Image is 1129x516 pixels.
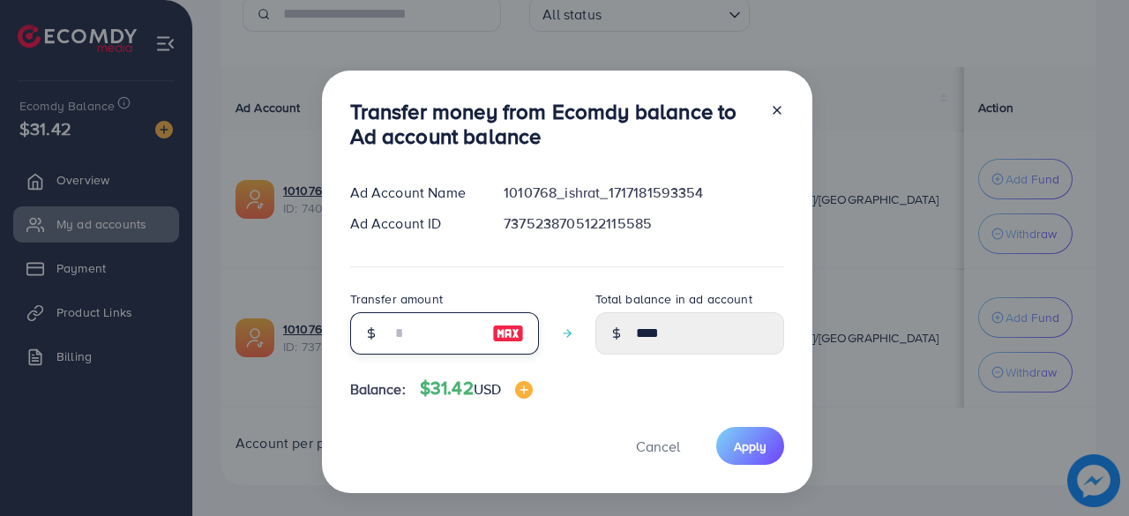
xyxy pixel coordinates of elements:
[595,290,752,308] label: Total balance in ad account
[490,183,797,203] div: 1010768_ishrat_1717181593354
[614,427,702,465] button: Cancel
[350,99,756,150] h3: Transfer money from Ecomdy balance to Ad account balance
[336,213,490,234] div: Ad Account ID
[336,183,490,203] div: Ad Account Name
[350,290,443,308] label: Transfer amount
[474,379,501,399] span: USD
[515,381,533,399] img: image
[350,379,406,400] span: Balance:
[716,427,784,465] button: Apply
[490,213,797,234] div: 7375238705122115585
[636,437,680,456] span: Cancel
[420,378,533,400] h4: $31.42
[734,437,766,455] span: Apply
[492,323,524,344] img: image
